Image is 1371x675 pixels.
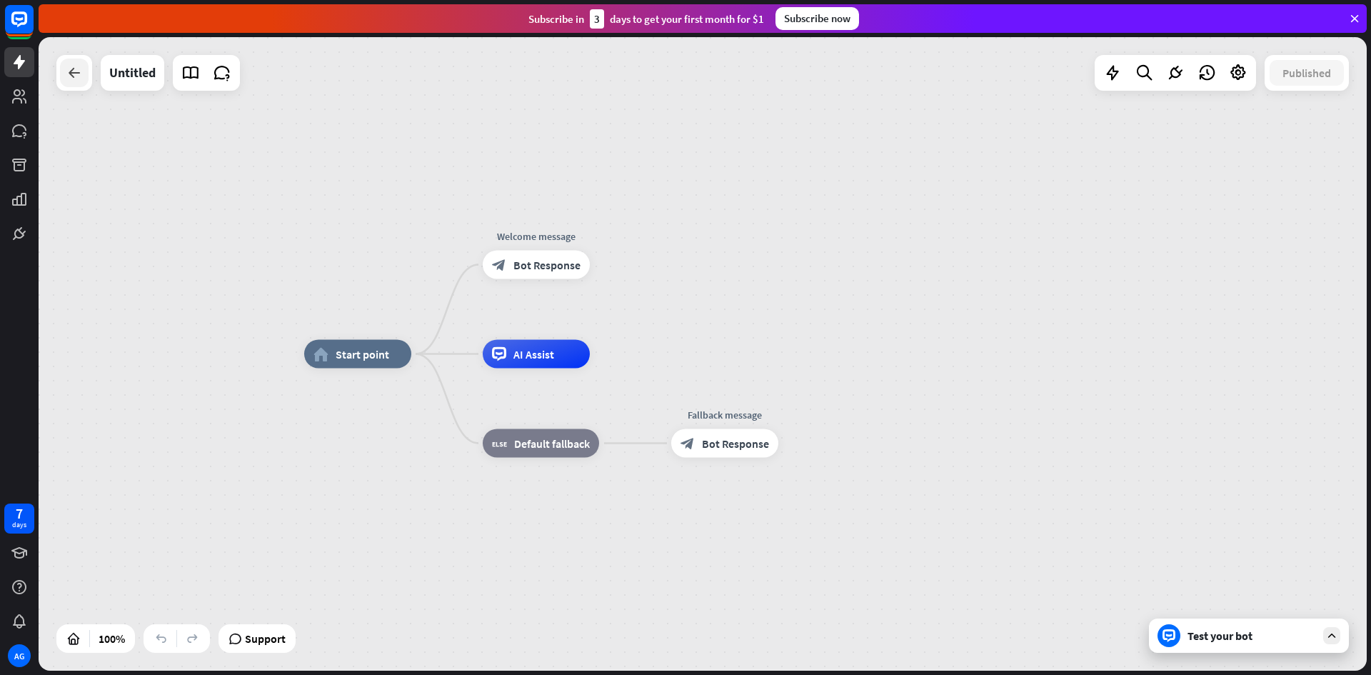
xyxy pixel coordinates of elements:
div: Subscribe in days to get your first month for $1 [528,9,764,29]
a: 7 days [4,504,34,534]
span: Bot Response [702,436,769,451]
div: Welcome message [472,229,601,244]
button: Published [1270,60,1344,86]
span: Bot Response [513,258,581,272]
span: Default fallback [514,436,590,451]
i: block_fallback [492,436,507,451]
i: home_2 [313,347,328,361]
i: block_bot_response [492,258,506,272]
div: Untitled [109,55,156,91]
div: Test your bot [1187,629,1316,643]
i: block_bot_response [681,436,695,451]
span: AI Assist [513,347,554,361]
span: Start point [336,347,389,361]
div: AG [8,644,31,667]
button: Open LiveChat chat widget [11,6,54,49]
div: 100% [94,627,129,650]
div: 7 [16,507,23,520]
div: 3 [590,9,604,29]
div: days [12,520,26,530]
div: Fallback message [661,408,789,422]
span: Support [245,627,286,650]
div: Subscribe now [775,7,859,30]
